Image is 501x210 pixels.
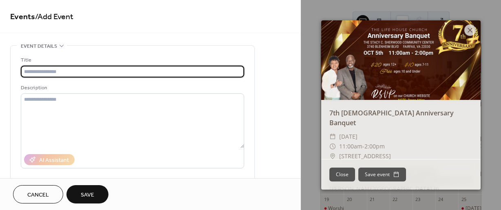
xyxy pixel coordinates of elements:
[329,141,336,151] div: ​
[364,142,385,150] span: 2:00pm
[362,142,364,150] span: -
[21,56,243,64] div: Title
[27,191,49,199] span: Cancel
[339,142,362,150] span: 11:00am
[81,191,94,199] span: Save
[329,168,355,181] button: Close
[358,168,406,181] button: Save event
[339,132,358,141] span: [DATE]
[35,9,73,25] span: / Add Event
[21,84,243,92] div: Description
[321,108,481,128] div: 7th [DEMOGRAPHIC_DATA] Anniversary Banquet
[66,185,108,203] button: Save
[329,151,336,161] div: ​
[10,9,35,25] a: Events
[13,185,63,203] button: Cancel
[329,132,336,141] div: ​
[339,151,391,161] a: [STREET_ADDRESS]
[21,42,57,51] span: Event details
